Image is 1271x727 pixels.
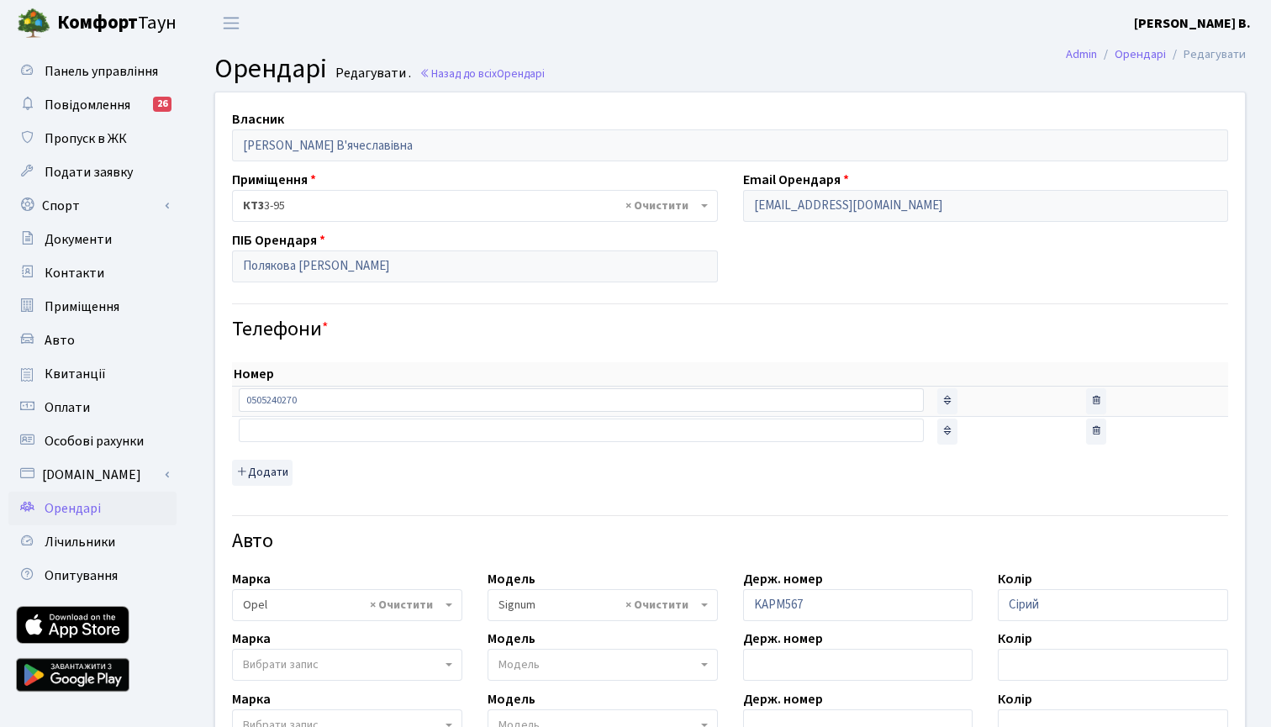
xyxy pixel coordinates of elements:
[8,357,177,391] a: Квитанції
[45,298,119,316] span: Приміщення
[8,525,177,559] a: Лічильники
[8,492,177,525] a: Орендарі
[45,62,158,81] span: Панель управління
[8,424,177,458] a: Особові рахунки
[743,629,823,649] label: Держ. номер
[8,122,177,155] a: Пропуск в ЖК
[8,324,177,357] a: Авто
[45,129,127,148] span: Пропуск в ЖК
[625,198,688,214] span: Видалити всі елементи
[8,290,177,324] a: Приміщення
[232,109,284,129] label: Власник
[243,597,441,614] span: Opel
[45,163,133,182] span: Подати заявку
[232,362,931,387] th: Номер
[8,391,177,424] a: Оплати
[232,170,316,190] label: Приміщення
[8,189,177,223] a: Спорт
[210,9,252,37] button: Переключити навігацію
[625,597,688,614] span: Видалити всі елементи
[232,190,718,222] span: <b>КТ3</b>&nbsp;&nbsp;&nbsp;3-95
[45,331,75,350] span: Авто
[998,629,1032,649] label: Колір
[332,66,411,82] small: Редагувати .
[8,458,177,492] a: [DOMAIN_NAME]
[498,597,697,614] span: Signum
[743,569,823,589] label: Держ. номер
[8,55,177,88] a: Панель управління
[57,9,177,38] span: Таун
[45,566,118,585] span: Опитування
[8,88,177,122] a: Повідомлення26
[232,589,462,621] span: Opel
[1041,37,1271,72] nav: breadcrumb
[243,198,697,214] span: <b>КТ3</b>&nbsp;&nbsp;&nbsp;3-95
[45,432,144,450] span: Особові рахунки
[45,499,101,518] span: Орендарі
[497,66,545,82] span: Орендарі
[232,689,271,709] label: Марка
[232,629,271,649] label: Марка
[45,96,130,114] span: Повідомлення
[214,50,327,88] span: Орендарі
[232,569,271,589] label: Марка
[45,365,106,383] span: Квитанції
[45,533,115,551] span: Лічильники
[57,9,138,36] b: Комфорт
[419,66,545,82] a: Назад до всіхОрендарі
[232,230,325,250] label: ПІБ Орендаря
[488,569,535,589] label: Модель
[1166,45,1246,64] li: Редагувати
[45,230,112,249] span: Документи
[1134,13,1251,34] a: [PERSON_NAME] В.
[743,689,823,709] label: Держ. номер
[1134,14,1251,33] b: [PERSON_NAME] В.
[743,190,1229,222] input: Буде використано в якості логіна
[8,223,177,256] a: Документи
[998,569,1032,589] label: Колір
[1066,45,1097,63] a: Admin
[45,264,104,282] span: Контакти
[153,97,171,112] div: 26
[498,656,540,673] span: Модель
[45,398,90,417] span: Оплати
[8,256,177,290] a: Контакти
[17,7,50,40] img: logo.png
[370,597,433,614] span: Видалити всі елементи
[243,198,264,214] b: КТ3
[232,529,1228,554] h4: Авто
[488,589,718,621] span: Signum
[488,689,535,709] label: Модель
[998,689,1032,709] label: Колір
[743,170,849,190] label: Email Орендаря
[8,155,177,189] a: Подати заявку
[488,629,535,649] label: Модель
[243,656,319,673] span: Вибрати запис
[1115,45,1166,63] a: Орендарі
[8,559,177,593] a: Опитування
[232,460,293,486] button: Додати
[232,318,1228,342] h4: Телефони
